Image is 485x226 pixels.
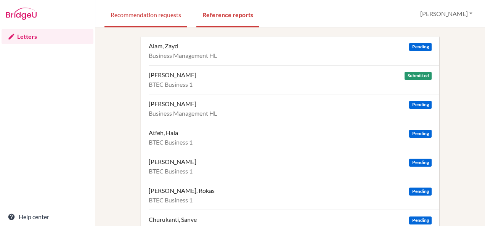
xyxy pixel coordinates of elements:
div: BTEC Business 1 [149,81,432,88]
a: Help center [2,209,93,224]
a: [PERSON_NAME] Pending BTEC Business 1 [149,152,439,181]
div: [PERSON_NAME] [149,100,196,108]
span: Pending [409,216,431,224]
a: [PERSON_NAME] Submitted BTEC Business 1 [149,65,439,94]
a: Alam, Zayd Pending Business Management HL [149,37,439,65]
a: [PERSON_NAME], Rokas Pending BTEC Business 1 [149,181,439,210]
button: [PERSON_NAME] [417,6,476,21]
a: Recommendation requests [104,1,187,27]
a: [PERSON_NAME] Pending Business Management HL [149,94,439,123]
div: BTEC Business 1 [149,138,432,146]
div: [PERSON_NAME] [149,71,196,79]
div: Churukanti, Sanve [149,216,197,223]
span: Pending [409,101,431,109]
span: Pending [409,43,431,51]
span: Submitted [405,72,431,80]
span: Pending [409,159,431,167]
div: Business Management HL [149,52,432,59]
div: BTEC Business 1 [149,167,432,175]
img: Bridge-U [6,8,37,20]
div: Business Management HL [149,110,432,117]
a: Atfeh, Hala Pending BTEC Business 1 [149,123,439,152]
div: Alam, Zayd [149,42,178,50]
div: Atfeh, Hala [149,129,178,137]
div: [PERSON_NAME] [149,158,196,166]
div: [PERSON_NAME], Rokas [149,187,215,194]
span: Pending [409,188,431,196]
a: Letters [2,29,93,44]
a: Reference reports [196,1,259,27]
div: BTEC Business 1 [149,196,432,204]
span: Pending [409,130,431,138]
